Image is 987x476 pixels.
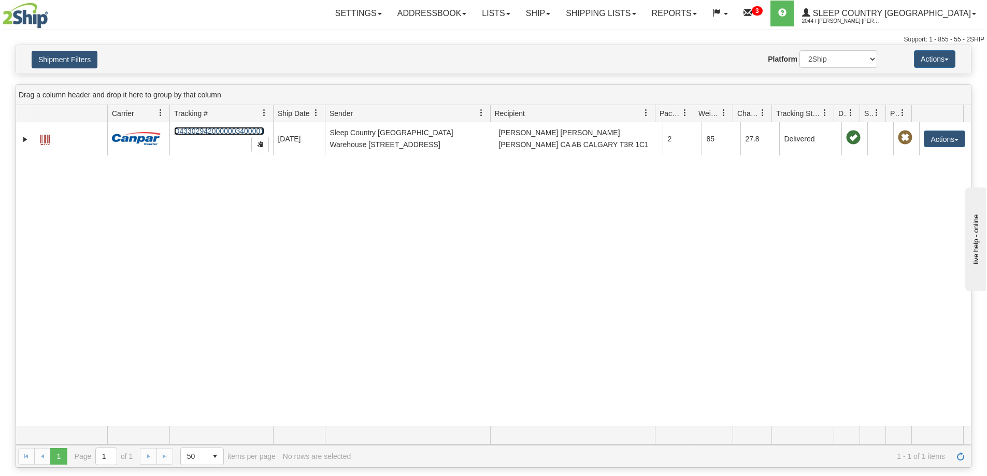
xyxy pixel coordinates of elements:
a: Settings [327,1,390,26]
span: Charge [737,108,759,119]
span: Page 1 [50,448,67,465]
a: 3 [736,1,770,26]
div: Support: 1 - 855 - 55 - 2SHIP [3,35,984,44]
span: Pickup Status [890,108,899,119]
td: 85 [702,122,740,155]
span: 1 - 1 of 1 items [358,452,945,460]
span: Tracking # [174,108,208,119]
a: Shipment Issues filter column settings [868,104,885,122]
div: live help - online [8,9,96,17]
span: 50 [187,451,201,461]
img: logo2044.jpg [3,3,48,28]
a: Delivery Status filter column settings [842,104,860,122]
div: grid grouping header [16,85,971,105]
span: Delivery Status [838,108,847,119]
a: Ship Date filter column settings [307,104,325,122]
a: Packages filter column settings [676,104,694,122]
a: Weight filter column settings [715,104,733,122]
a: Lists [474,1,518,26]
span: items per page [180,448,276,465]
a: Addressbook [390,1,475,26]
img: 14 - Canpar [112,132,161,145]
span: Carrier [112,108,134,119]
iframe: chat widget [963,185,986,291]
div: No rows are selected [283,452,351,460]
input: Page 1 [96,448,117,465]
span: Sender [330,108,353,119]
span: Pickup Not Assigned [898,131,912,145]
span: Weight [698,108,720,119]
button: Copy to clipboard [251,137,269,152]
button: Actions [924,131,965,147]
a: Recipient filter column settings [637,104,655,122]
a: Sender filter column settings [473,104,490,122]
span: Recipient [495,108,525,119]
sup: 3 [752,6,763,16]
a: Label [40,130,50,147]
a: Ship [518,1,558,26]
span: Page of 1 [75,448,133,465]
label: Platform [768,54,797,64]
a: Tracking # filter column settings [255,104,273,122]
td: [PERSON_NAME] [PERSON_NAME] [PERSON_NAME] CA AB CALGARY T3R 1C1 [494,122,663,155]
td: 27.8 [740,122,779,155]
span: Shipment Issues [864,108,873,119]
a: Tracking Status filter column settings [816,104,834,122]
a: Sleep Country [GEOGRAPHIC_DATA] 2044 / [PERSON_NAME] [PERSON_NAME] [794,1,984,26]
td: 2 [663,122,702,155]
td: [DATE] [273,122,325,155]
span: Tracking Status [776,108,821,119]
span: Sleep Country [GEOGRAPHIC_DATA] [810,9,971,18]
a: Refresh [952,448,969,465]
a: Shipping lists [558,1,643,26]
td: Delivered [779,122,841,155]
a: Reports [644,1,705,26]
span: Ship Date [278,108,309,119]
button: Actions [914,50,955,68]
a: Charge filter column settings [754,104,771,122]
a: Pickup Status filter column settings [894,104,911,122]
a: Expand [20,134,31,145]
td: Sleep Country [GEOGRAPHIC_DATA] Warehouse [STREET_ADDRESS] [325,122,494,155]
span: 2044 / [PERSON_NAME] [PERSON_NAME] [802,16,880,26]
a: Carrier filter column settings [152,104,169,122]
span: On time [846,131,861,145]
button: Shipment Filters [32,51,97,68]
span: Packages [660,108,681,119]
a: D433029420000003400001 [174,127,264,135]
span: Page sizes drop down [180,448,224,465]
span: select [207,448,223,465]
